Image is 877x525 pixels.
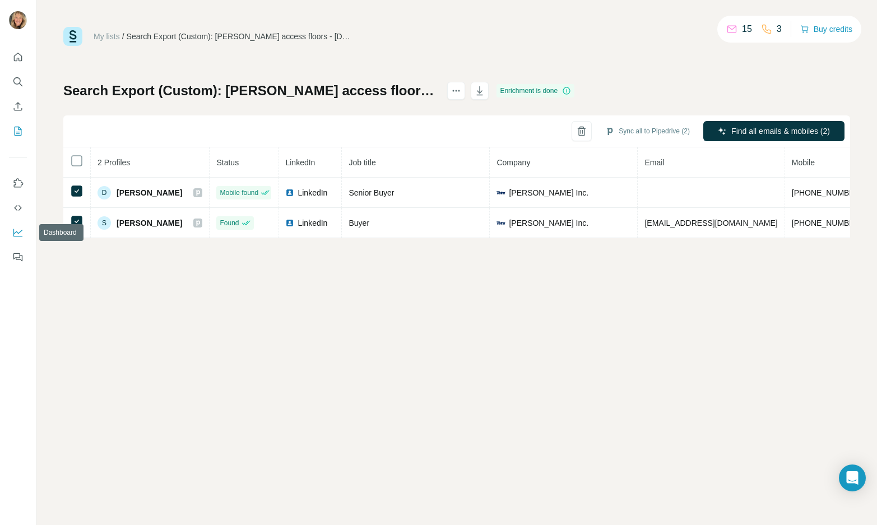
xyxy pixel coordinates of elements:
[349,219,369,227] span: Buyer
[9,198,27,218] button: Use Surfe API
[9,96,27,117] button: Enrich CSV
[597,123,698,140] button: Sync all to Pipedrive (2)
[285,158,315,167] span: LinkedIn
[9,72,27,92] button: Search
[9,47,27,67] button: Quick start
[220,218,239,228] span: Found
[285,219,294,227] img: LinkedIn logo
[63,82,437,100] h1: Search Export (Custom): [PERSON_NAME] access floors - [DATE] 17:56
[349,158,375,167] span: Job title
[98,186,111,199] div: D
[792,219,862,227] span: [PHONE_NUMBER]
[731,126,830,137] span: Find all emails & mobiles (2)
[792,188,862,197] span: [PHONE_NUMBER]
[216,158,239,167] span: Status
[9,247,27,267] button: Feedback
[117,217,182,229] span: [PERSON_NAME]
[839,464,866,491] div: Open Intercom Messenger
[9,173,27,193] button: Use Surfe on LinkedIn
[127,31,351,42] div: Search Export (Custom): [PERSON_NAME] access floors - [DATE] 17:56
[496,84,574,97] div: Enrichment is done
[496,158,530,167] span: Company
[9,222,27,243] button: Dashboard
[98,216,111,230] div: S
[220,188,258,198] span: Mobile found
[509,187,588,198] span: [PERSON_NAME] Inc.
[644,219,777,227] span: [EMAIL_ADDRESS][DOMAIN_NAME]
[98,158,130,167] span: 2 Profiles
[9,121,27,141] button: My lists
[9,11,27,29] img: Avatar
[94,32,120,41] a: My lists
[496,188,505,197] img: company-logo
[447,82,465,100] button: actions
[509,217,588,229] span: [PERSON_NAME] Inc.
[285,188,294,197] img: LinkedIn logo
[496,219,505,227] img: company-logo
[792,158,815,167] span: Mobile
[800,21,852,37] button: Buy credits
[644,158,664,167] span: Email
[298,217,327,229] span: LinkedIn
[703,121,844,141] button: Find all emails & mobiles (2)
[298,187,327,198] span: LinkedIn
[117,187,182,198] span: [PERSON_NAME]
[349,188,394,197] span: Senior Buyer
[63,27,82,46] img: Surfe Logo
[122,31,124,42] li: /
[742,22,752,36] p: 15
[777,22,782,36] p: 3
